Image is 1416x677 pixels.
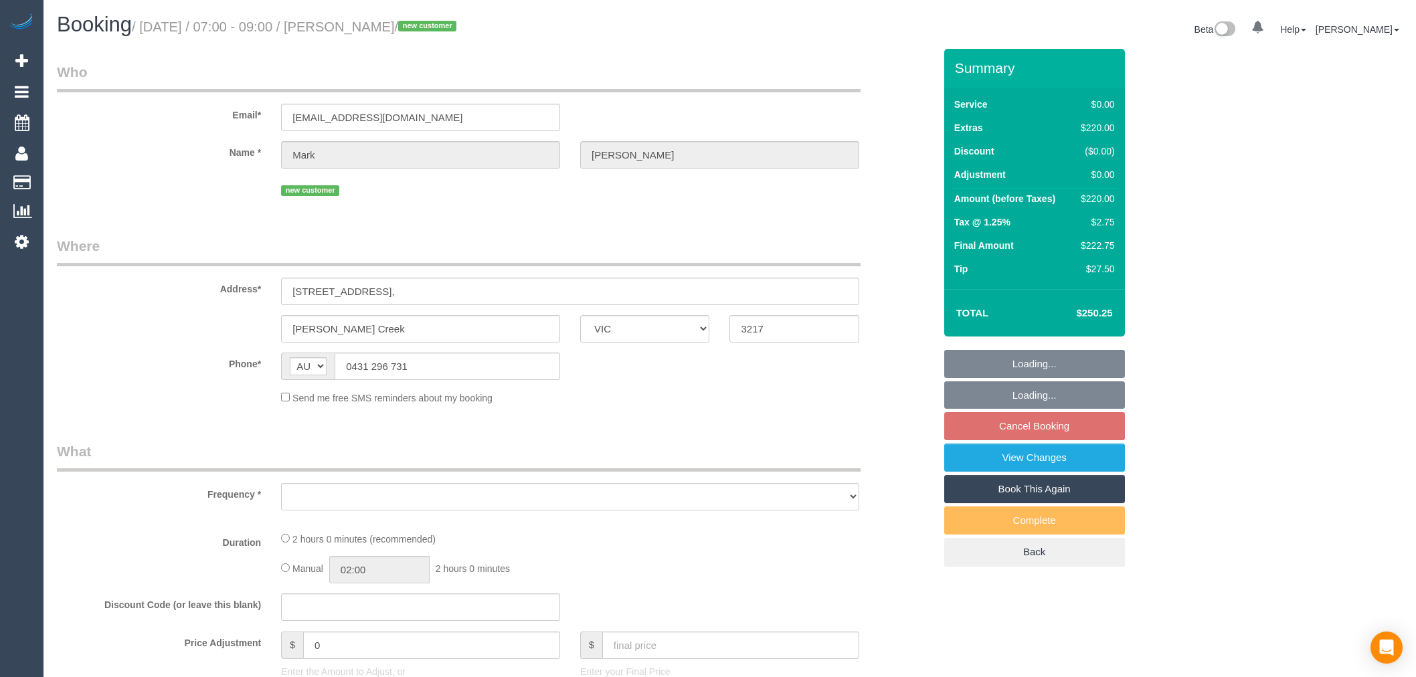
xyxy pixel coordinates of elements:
legend: Where [57,236,861,266]
legend: What [57,442,861,472]
input: Last Name* [580,141,859,169]
a: Book This Again [944,475,1125,503]
label: Email* [47,104,271,122]
a: [PERSON_NAME] [1316,24,1399,35]
span: new customer [281,185,339,196]
legend: Who [57,62,861,92]
a: Help [1280,24,1306,35]
label: Discount Code (or leave this blank) [47,593,271,611]
span: 2 hours 0 minutes (recommended) [292,534,436,545]
strong: Total [956,307,989,318]
label: Adjustment [954,168,1006,181]
div: ($0.00) [1075,144,1114,158]
div: $220.00 [1075,121,1114,134]
div: $27.50 [1075,262,1114,276]
label: Price Adjustment [47,632,271,650]
input: Post Code* [729,315,859,343]
input: First Name* [281,141,560,169]
input: Email* [281,104,560,131]
span: Send me free SMS reminders about my booking [292,393,493,403]
div: $0.00 [1075,168,1114,181]
div: $220.00 [1075,192,1114,205]
label: Tip [954,262,968,276]
img: New interface [1213,21,1235,39]
input: Suburb* [281,315,560,343]
span: Manual [292,563,323,574]
span: Booking [57,13,132,36]
input: final price [602,632,859,659]
label: Duration [47,531,271,549]
label: Tax @ 1.25% [954,215,1010,229]
label: Amount (before Taxes) [954,192,1055,205]
img: Automaid Logo [8,13,35,32]
label: Final Amount [954,239,1014,252]
label: Frequency * [47,483,271,501]
span: $ [580,632,602,659]
a: Back [944,538,1125,566]
h4: $250.25 [1036,308,1112,319]
div: $2.75 [1075,215,1114,229]
h3: Summary [955,60,1118,76]
div: $222.75 [1075,239,1114,252]
span: 2 hours 0 minutes [436,563,510,574]
a: View Changes [944,444,1125,472]
span: $ [281,632,303,659]
span: new customer [398,21,456,31]
label: Extras [954,121,983,134]
span: / [395,19,461,34]
label: Name * [47,141,271,159]
div: $0.00 [1075,98,1114,111]
label: Address* [47,278,271,296]
label: Service [954,98,988,111]
label: Phone* [47,353,271,371]
label: Discount [954,144,994,158]
a: Beta [1194,24,1236,35]
small: / [DATE] / 07:00 - 09:00 / [PERSON_NAME] [132,19,460,34]
input: Phone* [335,353,560,380]
div: Open Intercom Messenger [1370,632,1403,664]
